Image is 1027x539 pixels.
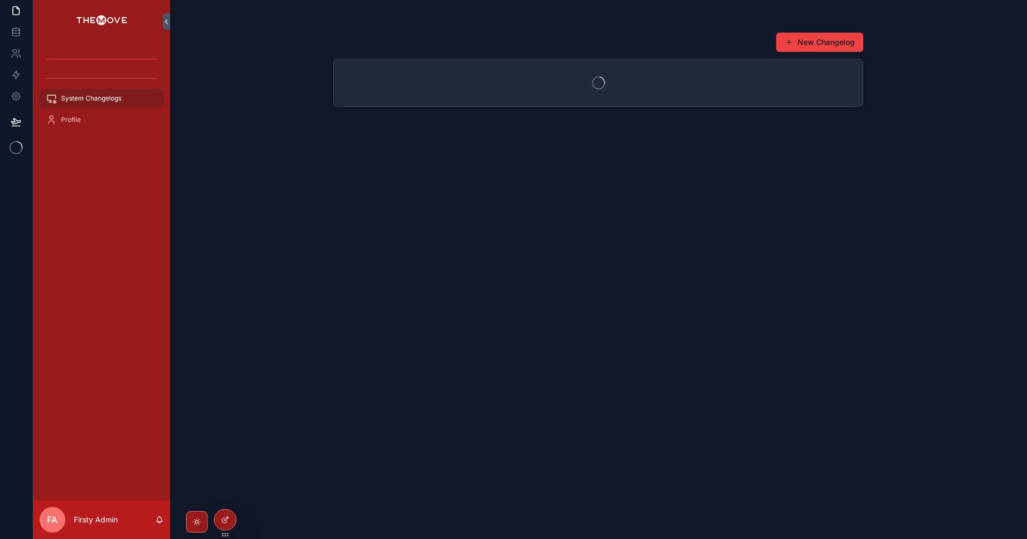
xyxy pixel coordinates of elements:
[61,94,121,103] span: System Changelogs
[76,13,127,30] img: App logo
[40,89,164,108] a: System Changelogs
[74,514,118,525] p: Firsty Admin
[47,513,57,526] span: FA
[33,43,170,143] div: scrollable content
[776,33,863,52] button: New Changelog
[61,115,81,124] span: Profile
[40,110,164,129] a: Profile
